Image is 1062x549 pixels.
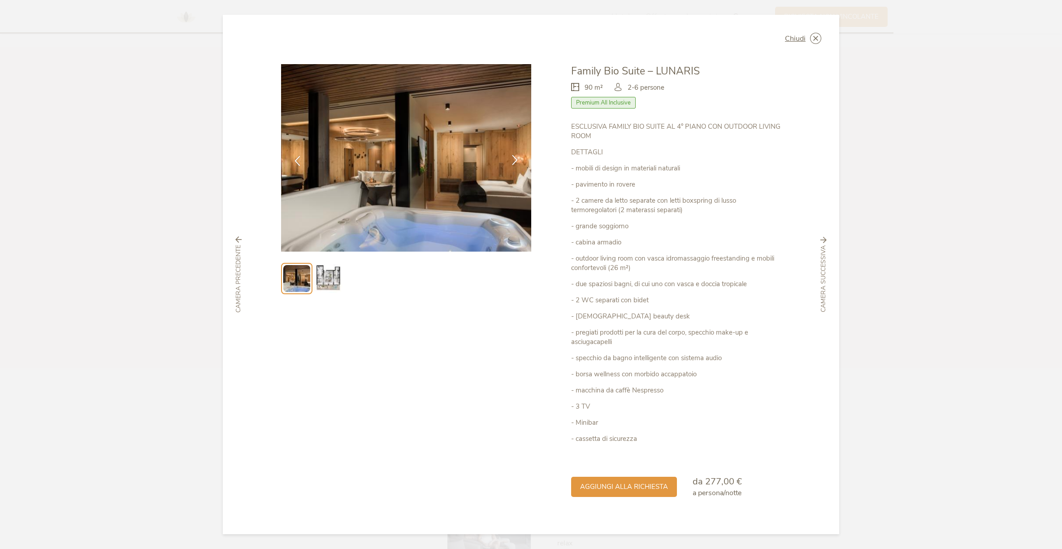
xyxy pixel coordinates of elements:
[628,83,664,92] span: 2-6 persone
[571,222,781,231] p: - grande soggiorno
[571,254,781,273] p: - outdoor living room con vasca idromassaggio freestanding e mobili confortevoli (26 m²)
[571,238,781,247] p: - cabina armadio
[571,164,781,173] p: - mobili di design in materiali naturali
[571,196,781,215] p: - 2 camere da letto separate con letti boxspring di lusso termoregolatori (2 materassi separati)
[571,64,700,78] span: Family Bio Suite – LUNARIS
[571,296,781,305] p: - 2 WC separati con bidet
[571,122,781,141] p: ESCLUSIVA FAMILY BIO SUITE AL 4° PIANO CON OUTDOOR LIVING ROOM
[281,64,531,252] img: Family Bio Suite – LUNARIS
[234,245,243,313] span: Camera precedente
[571,97,636,109] span: Premium All Inclusive
[819,245,828,312] span: Camera successiva
[571,312,781,321] p: - [DEMOGRAPHIC_DATA] beauty desk
[571,180,781,189] p: - pavimento in rovere
[314,264,342,293] img: Preview
[585,83,603,92] span: 90 m²
[571,279,781,289] p: - due spaziosi bagni, di cui uno con vasca e doccia tropicale
[571,353,781,363] p: - specchio da bagno intelligente con sistema audio
[283,265,310,292] img: Preview
[571,148,781,157] p: DETTAGLI
[571,328,781,347] p: - pregiati prodotti per la cura del corpo, specchio make-up e asciugacapelli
